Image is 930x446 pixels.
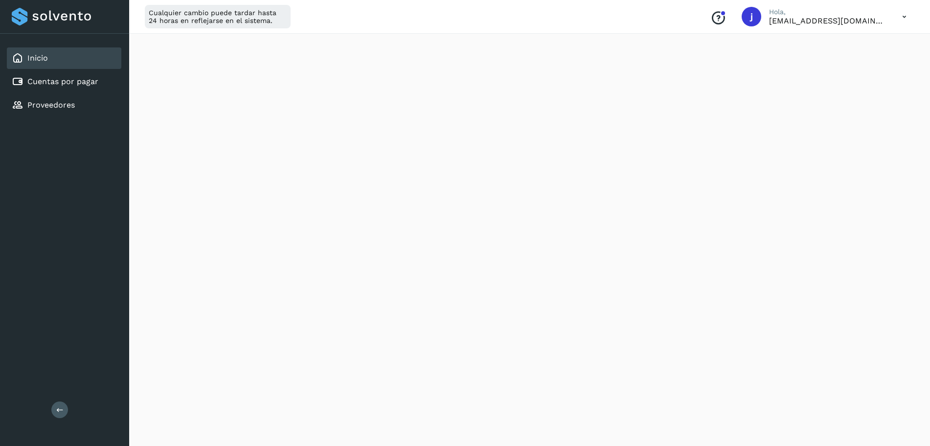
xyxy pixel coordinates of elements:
[27,100,75,110] a: Proveedores
[769,16,886,25] p: jrodriguez@kalapata.co
[7,94,121,116] div: Proveedores
[7,47,121,69] div: Inicio
[145,5,291,28] div: Cualquier cambio puede tardar hasta 24 horas en reflejarse en el sistema.
[769,8,886,16] p: Hola,
[27,77,98,86] a: Cuentas por pagar
[27,53,48,63] a: Inicio
[7,71,121,92] div: Cuentas por pagar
